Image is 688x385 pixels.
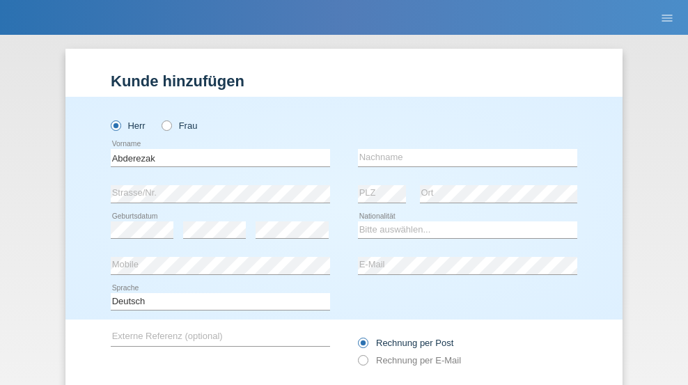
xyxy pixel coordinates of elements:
[111,120,120,129] input: Herr
[358,338,367,355] input: Rechnung per Post
[111,120,146,131] label: Herr
[653,13,681,22] a: menu
[358,355,367,372] input: Rechnung per E-Mail
[162,120,171,129] input: Frau
[162,120,197,131] label: Frau
[358,355,461,366] label: Rechnung per E-Mail
[358,338,453,348] label: Rechnung per Post
[660,11,674,25] i: menu
[111,72,577,90] h1: Kunde hinzufügen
